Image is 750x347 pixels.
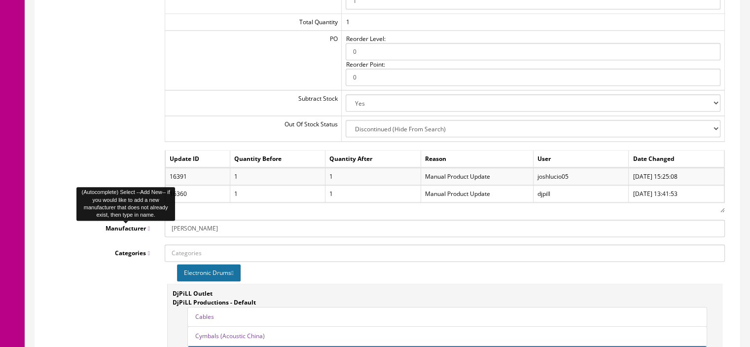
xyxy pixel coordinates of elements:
[421,186,533,202] td: Manual Product Update
[230,186,325,202] td: 1
[166,186,230,202] td: 16360
[76,187,175,221] div: (Autocomplete) Select --Add New-- if you would like to add a new manufacturer that does not alrea...
[165,90,342,116] td: Subtract Stock
[18,106,541,130] font: This item is already packaged and ready for shipment so this will ship quick. Buy with confidence...
[166,168,230,185] td: 16391
[342,30,725,90] td: Reorder Level: Reorder Point:
[165,244,725,262] input: Categories
[106,224,150,232] span: Manufacturer
[629,168,724,185] td: [DATE] 15:25:08
[173,298,256,307] strong: DjPiLL Productions - Default
[629,151,724,167] td: Date Changed
[533,168,629,185] td: joshlucio05
[165,30,342,90] td: PO
[166,151,230,167] td: Update ID
[195,332,265,340] a: Cymbals (Acoustic China)
[325,151,421,167] td: Quantity After
[125,64,435,74] font: You are looking at a [PERSON_NAME]-18DR cymbal in excellent working condition.
[342,13,725,30] td: 1
[629,186,724,202] td: [DATE] 13:41:53
[325,168,421,185] td: 1
[38,85,521,95] strong: Please Note: This cymbal ONLY works with the TD-50 and TD-27 modules. Do not buy this unless you ...
[177,264,240,281] div: Electronic Drums
[285,120,337,128] span: Out Of Stock Status
[421,151,533,167] td: Reason
[165,13,342,30] td: Total Quantity
[165,220,725,237] input: Manufacturer
[230,151,325,167] td: Quantity Before
[533,186,629,202] td: djpill
[164,13,395,31] strong: [PERSON_NAME]-18DR Cymbal
[325,186,421,202] td: 1
[421,168,533,185] td: Manual Product Update
[230,168,325,185] td: 1
[173,289,213,298] strong: DjPiLL Outlet
[533,151,629,167] td: User
[115,249,150,257] span: Categories
[195,312,214,321] a: Cables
